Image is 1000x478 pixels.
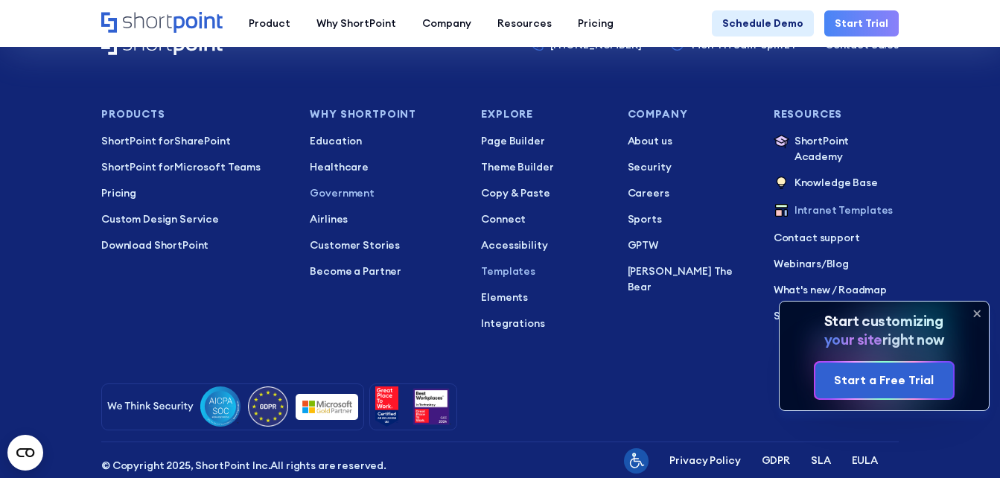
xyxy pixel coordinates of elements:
[827,257,849,270] a: Blog
[732,305,1000,478] iframe: Chat Widget
[101,133,289,149] a: ShortPoint forSharePoint
[481,316,606,331] a: Integrations
[628,109,753,120] h3: Company
[497,16,552,31] div: Resources
[774,175,899,192] a: Knowledge Base
[484,10,564,36] a: Resources
[669,453,740,468] a: Privacy Policy
[774,109,899,120] h3: Resources
[774,282,899,298] a: What's new / Roadmap
[481,133,606,149] a: Page Builder
[628,185,753,201] a: Careers
[310,211,460,227] a: Airlines
[564,10,626,36] a: Pricing
[578,16,614,31] div: Pricing
[101,238,289,253] a: Download ShortPoint
[481,109,606,120] h3: Explore
[481,264,606,279] a: Templates
[834,372,934,389] div: Start a Free Trial
[409,10,484,36] a: Company
[310,185,460,201] a: Government
[101,109,289,120] h3: Products
[310,159,460,175] a: Healthcare
[101,159,289,175] a: ShortPoint forMicrosoft Teams
[794,133,899,165] p: ShortPoint Academy
[628,211,753,227] a: Sports
[101,458,386,474] p: All rights are reserved.
[101,211,289,227] a: Custom Design Service
[422,16,471,31] div: Company
[794,203,893,220] p: Intranet Templates
[774,230,899,246] a: Contact support
[481,211,606,227] a: Connect
[481,159,606,175] a: Theme Builder
[7,435,43,471] button: Open CMP widget
[481,185,606,201] a: Copy & Paste
[310,238,460,253] a: Customer Stories
[481,238,606,253] a: Accessibility
[310,133,460,149] a: Education
[101,133,289,149] p: SharePoint
[101,159,289,175] p: Microsoft Teams
[628,238,753,253] a: GPTW
[824,10,899,36] a: Start Trial
[815,363,952,399] a: Start a Free Trial
[101,12,223,34] a: Home
[628,133,753,149] a: About us
[774,257,821,270] a: Webinars
[712,10,814,36] a: Schedule Demo
[101,185,289,201] a: Pricing
[249,16,290,31] div: Product
[774,133,899,165] a: ShortPoint Academy
[101,160,174,173] span: ShortPoint for
[316,16,396,31] div: Why ShortPoint
[310,109,460,120] h3: Why Shortpoint
[101,459,270,472] span: © Copyright 2025, ShortPoint Inc.
[310,264,460,279] a: Become a Partner
[774,256,899,272] p: /
[481,290,606,305] a: Elements
[101,134,174,147] span: ShortPoint for
[628,264,753,295] a: [PERSON_NAME] The Bear
[774,203,899,220] a: Intranet Templates
[235,10,303,36] a: Product
[628,159,753,175] a: Security
[303,10,409,36] a: Why ShortPoint
[794,175,878,192] p: Knowledge Base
